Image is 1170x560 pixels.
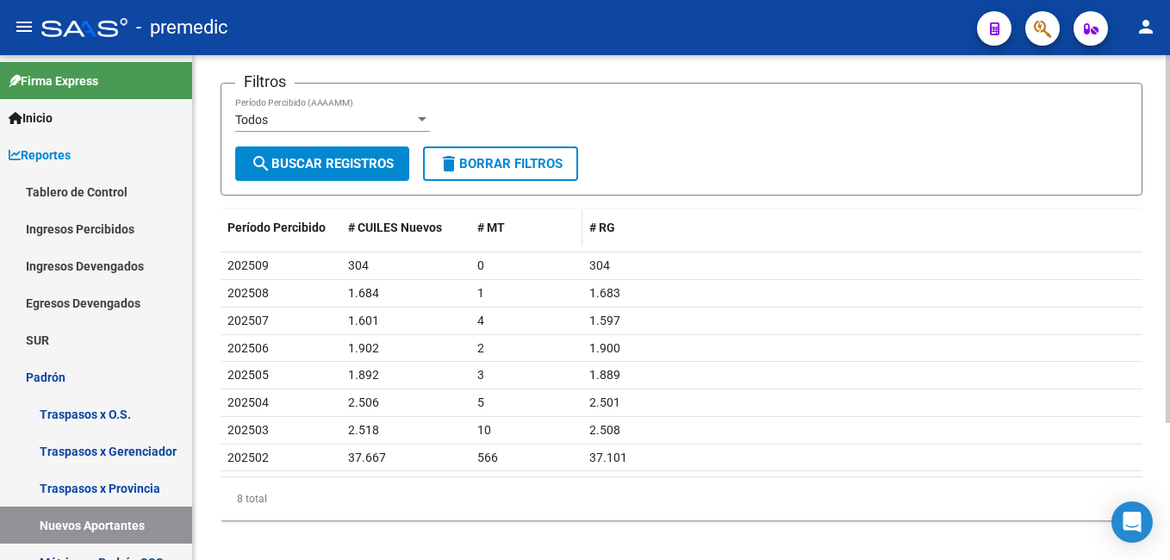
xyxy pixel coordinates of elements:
[348,256,464,276] div: 304
[235,70,295,94] h3: Filtros
[423,146,578,181] button: Borrar Filtros
[227,286,269,300] span: 202508
[477,283,576,303] div: 1
[14,16,34,37] mat-icon: menu
[221,477,1142,520] div: 8 total
[348,448,464,468] div: 37.667
[477,339,576,358] div: 2
[9,109,53,128] span: Inicio
[9,72,98,90] span: Firma Express
[477,448,576,468] div: 566
[589,420,1136,440] div: 2.508
[348,365,464,385] div: 1.892
[477,365,576,385] div: 3
[221,209,341,246] datatable-header-cell: Período Percibido
[1111,501,1153,543] div: Open Intercom Messenger
[227,395,269,409] span: 202504
[348,311,464,331] div: 1.601
[470,209,582,246] datatable-header-cell: # MT
[227,341,269,355] span: 202506
[251,156,394,171] span: Buscar Registros
[589,365,1136,385] div: 1.889
[477,311,576,331] div: 4
[477,420,576,440] div: 10
[348,339,464,358] div: 1.902
[589,311,1136,331] div: 1.597
[1136,16,1156,37] mat-icon: person
[341,209,470,246] datatable-header-cell: # CUILES Nuevos
[136,9,228,47] span: - premedic
[439,153,459,174] mat-icon: delete
[227,314,269,327] span: 202507
[227,368,269,382] span: 202505
[589,448,1136,468] div: 37.101
[589,256,1136,276] div: 304
[227,423,269,437] span: 202503
[477,393,576,413] div: 5
[589,221,615,234] span: # RG
[227,221,326,234] span: Período Percibido
[477,256,576,276] div: 0
[251,153,271,174] mat-icon: search
[227,258,269,272] span: 202509
[9,146,71,165] span: Reportes
[589,283,1136,303] div: 1.683
[235,113,268,127] span: Todos
[348,221,442,234] span: # CUILES Nuevos
[439,156,563,171] span: Borrar Filtros
[589,393,1136,413] div: 2.501
[348,420,464,440] div: 2.518
[477,221,505,234] span: # MT
[348,393,464,413] div: 2.506
[582,209,1142,246] datatable-header-cell: # RG
[589,339,1136,358] div: 1.900
[235,146,409,181] button: Buscar Registros
[227,451,269,464] span: 202502
[348,283,464,303] div: 1.684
